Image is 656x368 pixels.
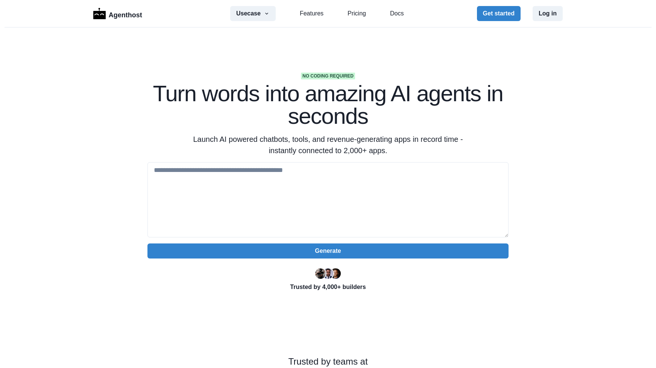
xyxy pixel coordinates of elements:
img: Logo [93,8,106,19]
img: Kent Dodds [330,268,341,279]
a: Docs [390,9,404,18]
p: Agenthost [109,7,142,20]
a: Features [300,9,323,18]
a: LogoAgenthost [93,7,142,20]
img: Segun Adebayo [323,268,333,279]
button: Generate [147,243,509,259]
h1: Turn words into amazing AI agents in seconds [147,82,509,128]
button: Usecase [230,6,276,21]
button: Log in [533,6,563,21]
p: Launch AI powered chatbots, tools, and revenue-generating apps in record time - instantly connect... [184,134,472,156]
span: No coding required [301,73,355,79]
a: Pricing [348,9,366,18]
button: Get started [477,6,521,21]
img: Ryan Florence [315,268,326,279]
p: Trusted by 4,000+ builders [147,283,509,292]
